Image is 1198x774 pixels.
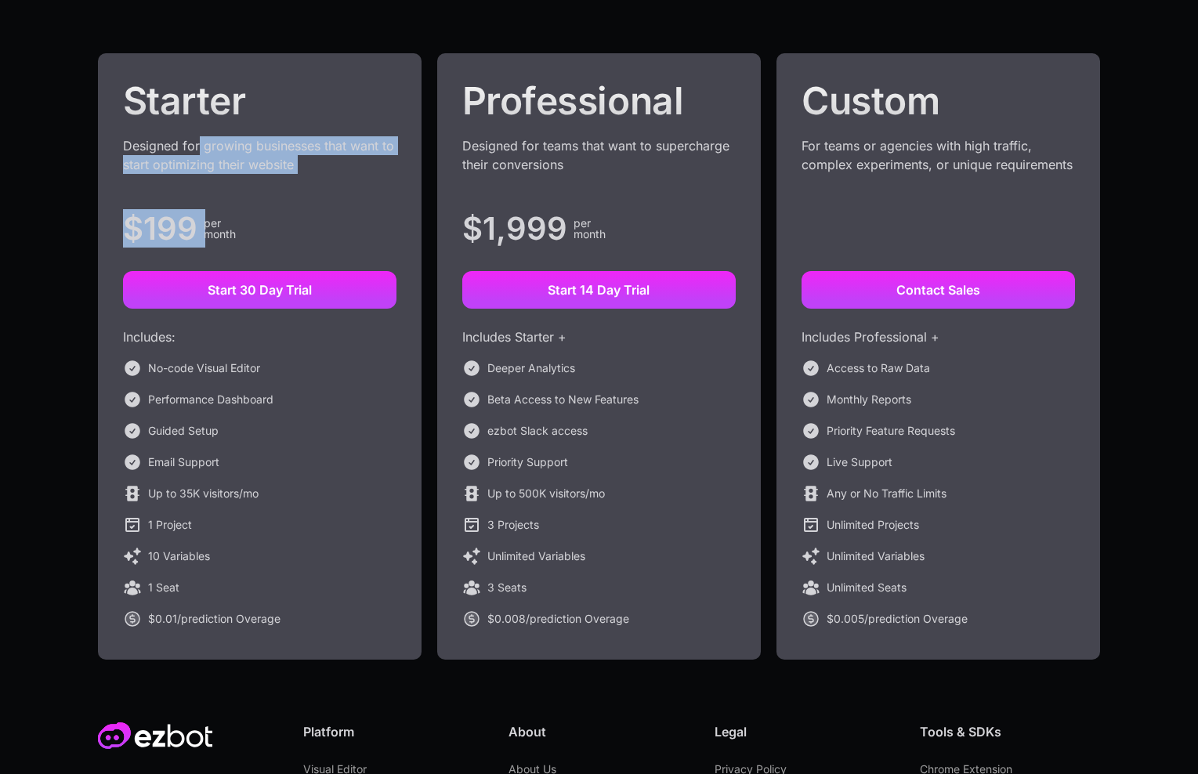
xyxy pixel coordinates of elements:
[715,722,895,741] div: Legal
[802,136,1075,193] div: For teams or agencies with high traffic, complex experiments, or unique requirements
[462,271,736,309] a: Start 14 Day Trial
[802,271,1075,309] a: Contact Sales
[487,359,575,378] div: Deeper Analytics
[204,229,236,240] div: month
[123,136,396,193] div: Designed for growing businesses that want to start optimizing their website
[123,219,197,238] div: $199
[123,327,396,346] div: Includes:
[487,515,539,534] div: 3 Projects
[462,219,567,238] div: $1,999
[148,421,219,440] div: Guided Setup
[802,78,1075,124] h2: Custom
[148,547,210,566] div: 10 Variables
[827,359,930,378] div: Access to Raw Data
[123,78,396,124] h2: Starter
[204,218,236,229] div: per
[148,578,179,597] div: 1 Seat
[827,547,925,566] div: Unlimited Variables
[303,722,483,741] div: Platform
[148,484,259,503] div: Up to 35K visitors/mo
[827,484,946,503] div: Any or No Traffic Limits
[487,547,585,566] div: Unlimited Variables
[827,390,911,409] div: Monthly Reports
[827,421,955,440] div: Priority Feature Requests
[827,578,907,597] div: Unlimited Seats
[148,359,260,378] div: No-code Visual Editor
[462,327,736,346] div: Includes Starter +
[487,609,629,628] div: $0.008/prediction Overage
[827,453,892,472] div: Live Support
[148,390,273,409] div: Performance Dashboard
[509,722,689,741] div: About
[487,390,639,409] div: Beta Access to New Features
[827,515,919,534] div: Unlimited Projects
[574,229,606,240] div: month
[574,218,606,229] div: per
[487,453,568,472] div: Priority Support
[148,453,219,472] div: Email Support
[487,578,527,597] div: 3 Seats
[462,78,736,124] h2: Professional
[123,271,396,309] a: Start 30 Day Trial
[920,722,1100,741] div: Tools & SDKs
[802,327,1075,346] div: Includes Professional +
[487,421,588,440] div: ezbot Slack access
[487,484,605,503] div: Up to 500K visitors/mo
[462,136,736,193] div: Designed for teams that want to supercharge their conversions
[148,609,280,628] div: $0.01/prediction Overage
[148,515,192,534] div: 1 Project
[827,609,968,628] div: $0.005/prediction Overage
